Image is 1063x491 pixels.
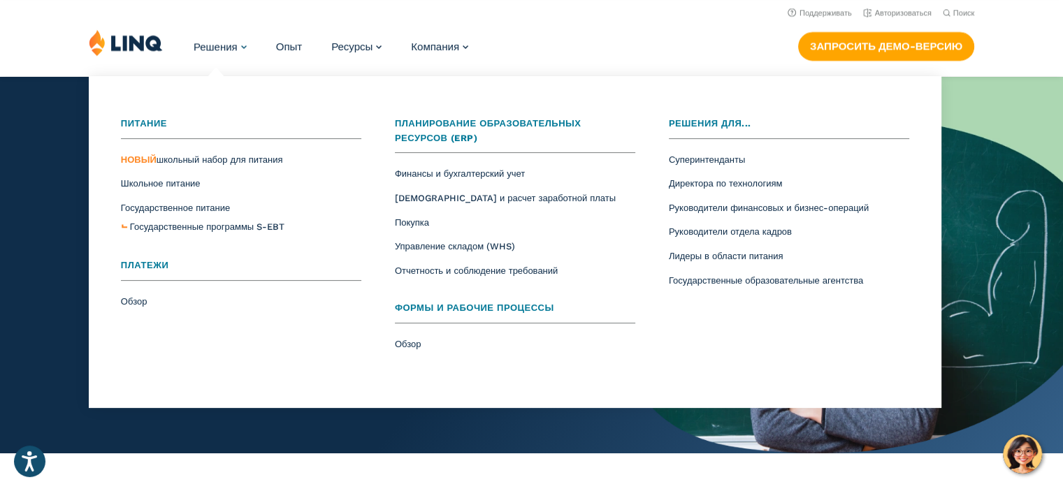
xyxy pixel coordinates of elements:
font: Авторизоваться [875,8,932,17]
a: Запросить демо-версию [798,32,974,60]
font: Поиск [953,8,974,17]
font: Планирование образовательных ресурсов (ERP) [395,118,581,143]
button: Открыть панель поиска [943,8,974,18]
a: Ресурсы [331,41,382,53]
a: Обзор [121,296,147,307]
a: Отчетность и соблюдение требований [395,265,558,276]
font: Поддерживать [800,8,852,17]
font: Ресурсы [331,41,373,53]
font: школьный набор для питания [157,154,283,165]
font: НОВЫЙ [121,154,157,165]
font: Платежи [121,260,168,270]
a: Компания [411,41,468,53]
font: Решения [194,41,238,53]
a: Обзор [395,339,421,349]
button: Здравствуйте, есть вопрос? Давайте пообщаемся. [1003,434,1042,474]
a: Питание [121,117,361,139]
a: Опыт [276,41,302,53]
img: LINQ | Программное обеспечение для школ K-12 [89,29,163,56]
a: Покупка [395,217,429,228]
a: Руководители финансовых и бизнес-операций [669,203,869,213]
font: Компания [411,41,459,53]
font: Решения для... [669,118,751,129]
font: Питание [121,118,167,129]
font: Государственные программы S-EBT [130,221,284,232]
a: Школьное питание [121,178,201,189]
a: Решения для... [669,117,909,139]
font: Формы и рабочие процессы [395,302,554,313]
a: Суперинтенданты [669,154,745,165]
a: Лидеры в области питания [669,251,783,261]
a: Директора по технологиям [669,178,782,189]
a: [DEMOGRAPHIC_DATA] и расчет заработной платы [395,193,616,203]
a: Планирование образовательных ресурсов (ERP) [395,117,635,154]
a: Государственные образовательные агентства [669,275,863,286]
a: Финансы и бухгалтерский учет [395,168,525,179]
a: Руководители отдела кадров [669,226,792,237]
font: Запросить демо-версию [810,40,962,52]
a: Платежи [121,258,361,281]
a: Управление складом (WHS) [395,241,515,251]
a: Поддерживать [788,8,852,17]
nav: Кнопка навигации [798,29,974,60]
a: Формы и рабочие процессы [395,301,635,323]
a: Государственное питание [121,203,230,213]
a: Решения [194,41,247,53]
a: Государственные программы S-EBT [130,220,284,235]
a: НОВЫЙшкольный набор для питания [121,154,283,165]
a: Авторизоваться [863,8,932,17]
nav: Основная навигация [194,29,468,75]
